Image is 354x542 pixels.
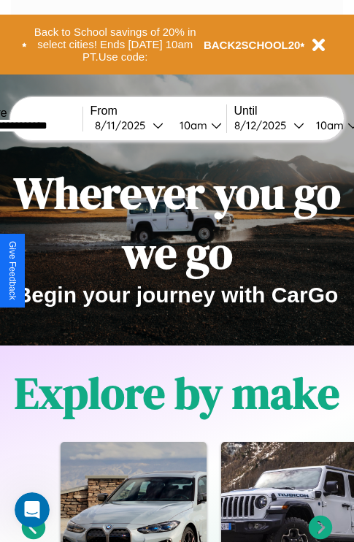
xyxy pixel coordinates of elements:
[15,492,50,527] iframe: Intercom live chat
[172,118,211,132] div: 10am
[309,118,347,132] div: 10am
[7,241,18,300] div: Give Feedback
[91,118,168,133] button: 8/11/2025
[204,39,301,51] b: BACK2SCHOOL20
[15,363,339,423] h1: Explore by make
[27,22,204,67] button: Back to School savings of 20% in select cities! Ends [DATE] 10am PT.Use code:
[168,118,226,133] button: 10am
[234,118,293,132] div: 8 / 12 / 2025
[95,118,153,132] div: 8 / 11 / 2025
[91,104,226,118] label: From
